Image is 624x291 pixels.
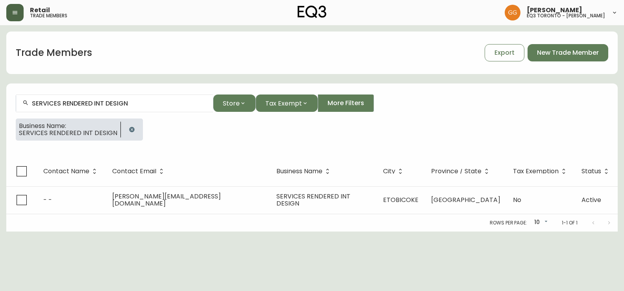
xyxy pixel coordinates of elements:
p: 1-1 of 1 [562,219,578,226]
button: More Filters [318,95,374,112]
span: City [383,168,406,175]
button: Export [485,44,524,61]
p: Rows per page: [490,219,527,226]
button: New Trade Member [528,44,608,61]
div: 10 [530,216,549,229]
span: Tax Exempt [265,98,302,108]
span: Contact Email [112,168,167,175]
span: Status [581,168,611,175]
span: Store [223,98,240,108]
h1: Trade Members [16,46,92,59]
span: ETOBICOKE [383,195,418,204]
span: New Trade Member [537,48,599,57]
h5: eq3 toronto - [PERSON_NAME] [527,13,605,18]
span: Active [581,195,601,204]
span: More Filters [328,99,364,108]
span: City [383,169,395,174]
span: SERVICES RENDERED INT DESIGN [19,130,117,137]
span: Contact Name [43,169,89,174]
span: No [513,195,521,204]
span: Status [581,169,601,174]
span: Business Name [276,168,333,175]
span: Business Name [276,169,322,174]
button: Tax Exempt [256,95,318,112]
button: Store [213,95,256,112]
span: SERVICES RENDERED INT DESIGN [276,192,350,208]
span: [PERSON_NAME] [527,7,582,13]
span: Retail [30,7,50,13]
span: Contact Email [112,169,156,174]
h5: trade members [30,13,67,18]
span: [PERSON_NAME][EMAIL_ADDRESS][DOMAIN_NAME] [112,192,221,208]
img: dbfc93a9366efef7dcc9a31eef4d00a7 [505,5,520,20]
span: Export [494,48,515,57]
span: Province / State [431,169,481,174]
span: Contact Name [43,168,100,175]
span: Province / State [431,168,492,175]
img: logo [298,6,327,18]
span: Tax Exemption [513,168,569,175]
span: Business Name: [19,122,117,130]
span: [GEOGRAPHIC_DATA] [431,195,500,204]
span: - - [43,195,52,204]
input: Search [32,100,207,107]
span: Tax Exemption [513,169,559,174]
